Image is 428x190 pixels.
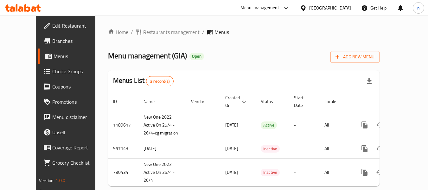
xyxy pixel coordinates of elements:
a: Coupons [38,79,107,94]
span: Locale [324,98,344,105]
span: Open [189,54,204,59]
span: Vendor [191,98,213,105]
div: [GEOGRAPHIC_DATA] [309,4,351,11]
span: [DATE] [225,168,238,176]
td: All [319,111,352,139]
td: 957143 [108,139,138,158]
li: / [202,28,204,36]
span: Created On [225,94,248,109]
button: Change Status [372,165,387,180]
nav: breadcrumb [108,28,380,36]
td: - [289,158,319,186]
span: Start Date [294,94,312,109]
a: Grocery Checklist [38,155,107,170]
span: Grocery Checklist [52,159,102,167]
a: Menus [38,49,107,64]
span: Restaurants management [143,28,200,36]
span: Upsell [52,128,102,136]
button: Change Status [372,117,387,133]
td: All [319,158,352,186]
a: Coverage Report [38,140,107,155]
span: Menus [214,28,229,36]
div: Export file [362,74,377,89]
div: Total records count [146,76,174,86]
button: more [357,117,372,133]
span: Inactive [261,169,280,176]
span: Coverage Report [52,144,102,151]
td: 730434 [108,158,138,186]
h2: Menus List [113,76,174,86]
span: Coupons [52,83,102,90]
td: New One 2022 Active On 25/4 - 26/4 [138,158,186,186]
span: Menu disclaimer [52,113,102,121]
div: Open [189,53,204,60]
span: 1.0.0 [55,176,65,185]
a: Restaurants management [136,28,200,36]
span: Status [261,98,281,105]
div: Menu-management [240,4,279,12]
a: Branches [38,33,107,49]
td: New One 2022 Active On 25/4 - 26/4-cg migration [138,111,186,139]
span: Edit Restaurant [52,22,102,29]
span: Choice Groups [52,68,102,75]
span: Menus [54,52,102,60]
td: - [289,139,319,158]
a: Promotions [38,94,107,109]
td: 1189617 [108,111,138,139]
span: [DATE] [225,144,238,153]
span: ID [113,98,125,105]
span: Version: [39,176,54,185]
a: Edit Restaurant [38,18,107,33]
td: All [319,139,352,158]
button: Add New Menu [330,51,380,63]
td: [DATE] [138,139,186,158]
a: Choice Groups [38,64,107,79]
button: more [357,141,372,156]
span: Branches [52,37,102,45]
th: Actions [352,92,423,111]
a: Upsell [38,125,107,140]
span: n [417,4,420,11]
td: - [289,111,319,139]
span: Name [144,98,163,105]
button: more [357,165,372,180]
li: / [131,28,133,36]
span: Active [261,121,277,129]
span: 3 record(s) [146,78,173,84]
span: Menu management ( GIA ) [108,49,187,63]
span: Promotions [52,98,102,106]
span: Inactive [261,145,280,153]
button: Change Status [372,141,387,156]
table: enhanced table [108,92,423,187]
a: Home [108,28,128,36]
a: Menu disclaimer [38,109,107,125]
span: Add New Menu [335,53,374,61]
span: [DATE] [225,121,238,129]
